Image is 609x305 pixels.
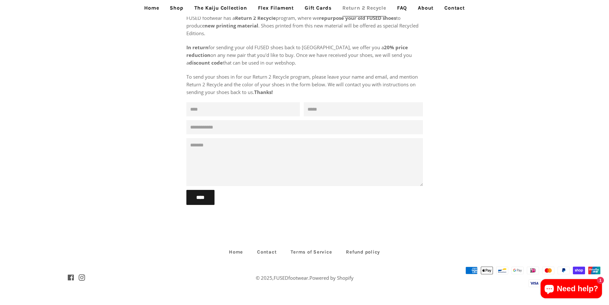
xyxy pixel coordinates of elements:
strong: discount code [189,59,223,66]
span: To send your shoes in for our Return 2 Recycle program, please leave your name and email, and men... [186,74,418,95]
a: Contact [251,247,283,257]
a: FUSEDfootwear [274,275,308,281]
strong: Thanks! [254,89,273,95]
a: Powered by Shopify [309,275,354,281]
a: Refund policy [340,247,386,257]
span: © 2025, . [256,275,354,281]
inbox-online-store-chat: Shopify online store chat [539,279,604,300]
strong: In return [186,44,208,51]
a: Home [223,247,249,257]
strong: repurpose your old FUSED shoes [319,15,396,21]
strong: new printing material [205,22,258,29]
a: Terms of Service [284,247,338,257]
strong: Return 2 Recycle [235,15,276,21]
strong: 20% price reduction [186,44,408,58]
span: FUSED footwear has a program, where we to produce . Shoes printed from this new material will be ... [186,15,418,36]
span: for sending your old FUSED shoes back to [GEOGRAPHIC_DATA], we offer you a on any new pair that y... [186,44,412,66]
